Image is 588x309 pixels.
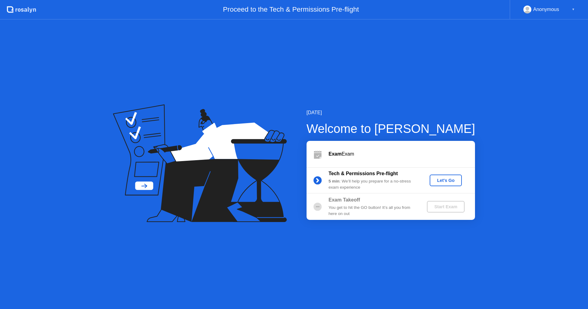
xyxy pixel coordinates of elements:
b: Exam Takeoff [329,197,360,202]
div: [DATE] [307,109,475,116]
button: Start Exam [427,201,465,213]
div: Exam [329,150,475,158]
b: Exam [329,151,342,156]
b: Tech & Permissions Pre-flight [329,171,398,176]
div: Welcome to [PERSON_NAME] [307,119,475,138]
div: Start Exam [429,204,462,209]
button: Let's Go [430,175,462,186]
div: ▼ [572,6,575,13]
b: 5 min [329,179,340,183]
div: You get to hit the GO button! It’s all you from here on out [329,205,417,217]
div: Let's Go [432,178,459,183]
div: Anonymous [533,6,559,13]
div: : We’ll help you prepare for a no-stress exam experience [329,178,417,191]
